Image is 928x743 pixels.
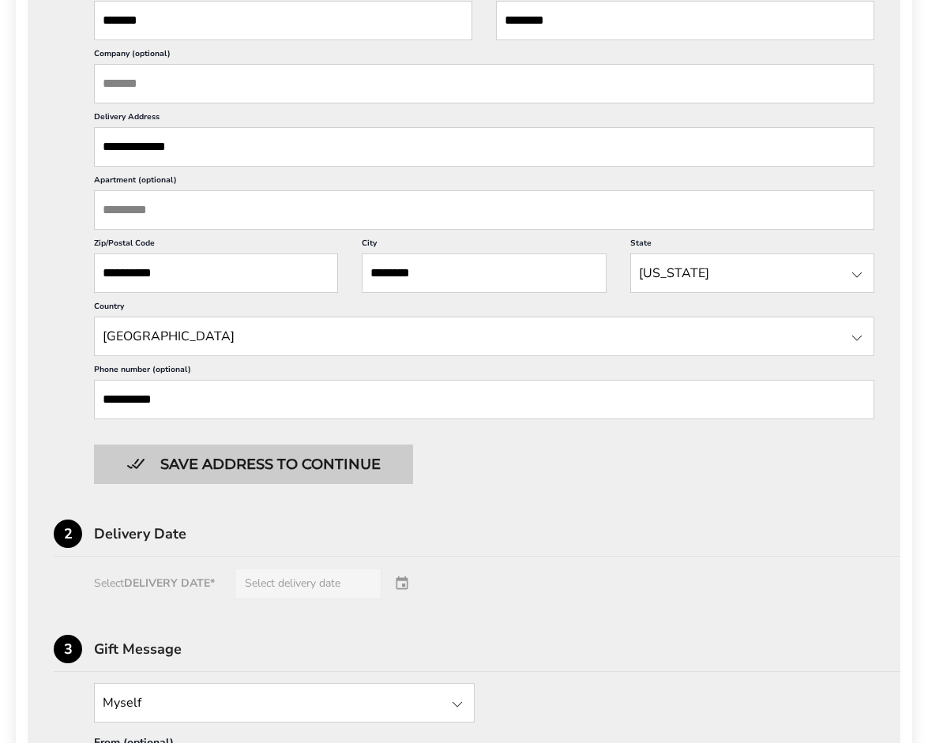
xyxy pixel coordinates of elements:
input: Company [94,64,874,103]
button: Button save address [94,445,413,484]
input: First Name [94,1,472,40]
label: Company (optional) [94,48,874,64]
input: State [94,317,874,356]
div: Delivery Date [94,527,900,541]
input: Delivery Address [94,127,874,167]
label: City [362,238,606,253]
label: Phone number (optional) [94,364,874,380]
input: City [362,253,606,293]
input: ZIP [94,253,338,293]
label: Country [94,301,874,317]
label: Apartment (optional) [94,174,874,190]
label: State [630,238,874,253]
div: Gift Message [94,642,900,656]
div: 2 [54,520,82,548]
input: State [630,253,874,293]
label: Zip/Postal Code [94,238,338,253]
label: Delivery Address [94,111,874,127]
input: Last Name [496,1,874,40]
input: State [94,683,475,722]
input: Apartment [94,190,874,230]
div: 3 [54,635,82,663]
